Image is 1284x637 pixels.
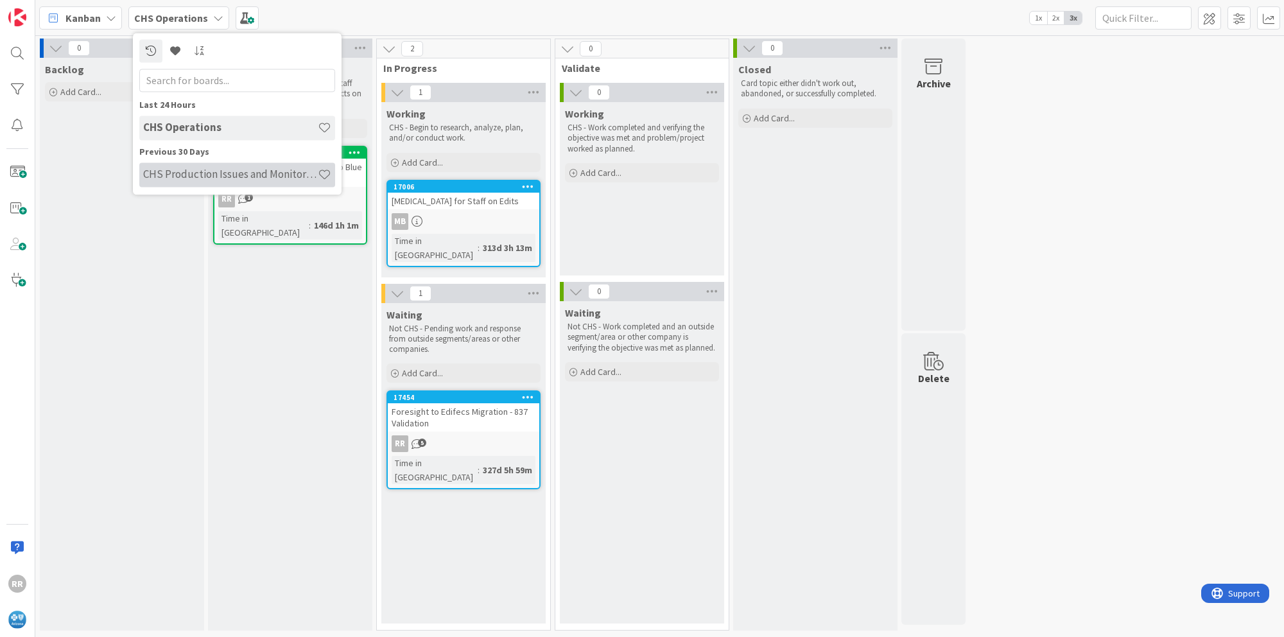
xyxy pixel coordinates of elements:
[478,463,480,477] span: :
[139,98,335,112] div: Last 24 Hours
[1030,12,1047,24] span: 1x
[214,191,366,207] div: RR
[754,112,795,124] span: Add Card...
[45,63,84,76] span: Backlog
[1047,12,1064,24] span: 2x
[213,146,367,245] a: 18306CHS SharePoint Site Migration to Blue KnowledgeRRTime in [GEOGRAPHIC_DATA]:146d 1h 1m
[388,213,539,230] div: MB
[386,180,541,267] a: 17006[MEDICAL_DATA] for Staff on EditsMBTime in [GEOGRAPHIC_DATA]:313d 3h 13m
[68,40,90,56] span: 0
[1095,6,1192,30] input: Quick Filter...
[402,367,443,379] span: Add Card...
[761,40,783,56] span: 0
[388,403,539,432] div: Foresight to Edifecs Migration - 837 Validation
[580,41,602,57] span: 0
[139,145,335,159] div: Previous 30 Days
[568,123,716,154] p: CHS - Work completed and verifying the objective was met and problem/project worked as planned.
[388,181,539,209] div: 17006[MEDICAL_DATA] for Staff on Edits
[388,392,539,432] div: 17454Foresight to Edifecs Migration - 837 Validation
[143,168,318,181] h4: CHS Production Issues and Monitoring
[918,371,950,386] div: Delete
[8,611,26,629] img: avatar
[218,211,309,240] div: Time in [GEOGRAPHIC_DATA]
[309,218,311,232] span: :
[568,322,716,353] p: Not CHS - Work completed and an outside segment/area or other company is verifying the objective ...
[139,69,335,92] input: Search for boards...
[218,191,235,207] div: RR
[478,241,480,255] span: :
[738,63,771,76] span: Closed
[389,123,538,144] p: CHS - Begin to research, analyze, plan, and/or conduct work.
[65,10,101,26] span: Kanban
[410,286,431,301] span: 1
[388,193,539,209] div: [MEDICAL_DATA] for Staff on Edits
[8,575,26,593] div: RR
[388,392,539,403] div: 17454
[580,366,621,378] span: Add Card...
[386,390,541,489] a: 17454Foresight to Edifecs Migration - 837 ValidationRRTime in [GEOGRAPHIC_DATA]:327d 5h 59m
[401,41,423,57] span: 2
[392,435,408,452] div: RR
[917,76,951,91] div: Archive
[392,213,408,230] div: MB
[394,393,539,402] div: 17454
[392,456,478,484] div: Time in [GEOGRAPHIC_DATA]
[480,241,535,255] div: 313d 3h 13m
[134,12,208,24] b: CHS Operations
[418,439,426,447] span: 5
[562,62,713,74] span: Validate
[741,78,890,100] p: Card topic either didn't work out, abandoned, or successfully completed.
[588,85,610,100] span: 0
[565,107,604,120] span: Working
[383,62,534,74] span: In Progress
[394,182,539,191] div: 17006
[388,181,539,193] div: 17006
[60,86,101,98] span: Add Card...
[580,167,621,179] span: Add Card...
[8,8,26,26] img: Visit kanbanzone.com
[480,463,535,477] div: 327d 5h 59m
[386,107,426,120] span: Working
[588,284,610,299] span: 0
[402,157,443,168] span: Add Card...
[27,2,58,17] span: Support
[245,193,253,202] span: 1
[410,85,431,100] span: 1
[143,121,318,134] h4: CHS Operations
[565,306,601,319] span: Waiting
[386,308,422,321] span: Waiting
[1064,12,1082,24] span: 3x
[388,435,539,452] div: RR
[389,324,538,355] p: Not CHS - Pending work and response from outside segments/areas or other companies.
[392,234,478,262] div: Time in [GEOGRAPHIC_DATA]
[311,218,362,232] div: 146d 1h 1m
